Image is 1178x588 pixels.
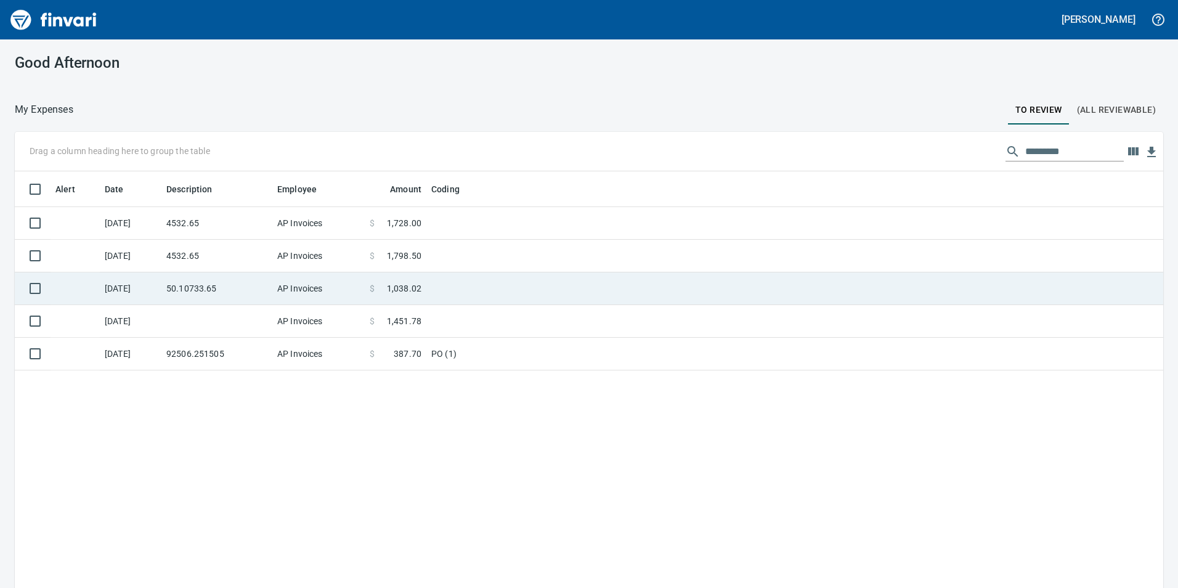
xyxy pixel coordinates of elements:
button: [PERSON_NAME] [1058,10,1139,29]
span: $ [370,315,375,327]
td: AP Invoices [272,207,365,240]
span: $ [370,348,375,360]
span: To Review [1015,102,1062,118]
button: Download Table [1142,143,1161,161]
td: AP Invoices [272,305,365,338]
p: My Expenses [15,102,73,117]
span: Employee [277,182,317,197]
span: Amount [390,182,421,197]
td: [DATE] [100,240,161,272]
span: 1,451.78 [387,315,421,327]
td: [DATE] [100,207,161,240]
button: Choose columns to display [1124,142,1142,161]
td: AP Invoices [272,338,365,370]
span: Amount [374,182,421,197]
span: Description [166,182,213,197]
span: Date [105,182,124,197]
span: Alert [55,182,91,197]
td: AP Invoices [272,240,365,272]
span: Employee [277,182,333,197]
span: Description [166,182,229,197]
p: Drag a column heading here to group the table [30,145,210,157]
span: $ [370,250,375,262]
img: Finvari [7,5,100,35]
td: AP Invoices [272,272,365,305]
td: 92506.251505 [161,338,272,370]
h5: [PERSON_NAME] [1062,13,1135,26]
span: Coding [431,182,476,197]
h3: Good Afternoon [15,54,378,71]
td: PO (1) [426,338,734,370]
td: [DATE] [100,305,161,338]
span: 1,038.02 [387,282,421,295]
span: $ [370,217,375,229]
td: [DATE] [100,272,161,305]
span: 1,728.00 [387,217,421,229]
span: Alert [55,182,75,197]
td: 4532.65 [161,240,272,272]
td: 4532.65 [161,207,272,240]
span: Date [105,182,140,197]
span: 1,798.50 [387,250,421,262]
span: 387.70 [394,348,421,360]
td: [DATE] [100,338,161,370]
nav: breadcrumb [15,102,73,117]
span: (All Reviewable) [1077,102,1156,118]
span: $ [370,282,375,295]
span: Coding [431,182,460,197]
td: 50.10733.65 [161,272,272,305]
